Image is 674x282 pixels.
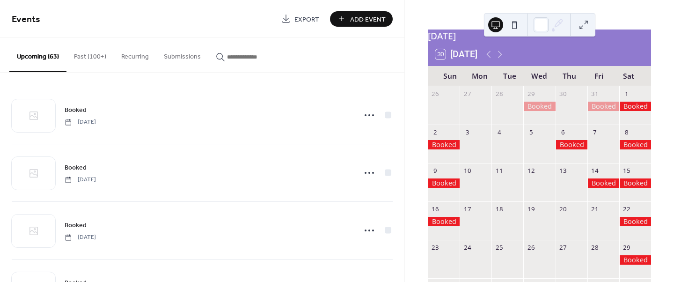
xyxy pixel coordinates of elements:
div: 3 [463,128,471,136]
a: Booked [65,162,87,173]
span: [DATE] [65,233,96,242]
div: 29 [527,89,535,98]
div: 16 [431,205,440,213]
div: 17 [463,205,471,213]
div: 22 [623,205,631,213]
div: 7 [591,128,599,136]
span: Export [294,15,319,24]
div: 30 [559,89,567,98]
a: Booked [65,220,87,230]
button: Past (100+) [66,38,114,71]
div: 6 [559,128,567,136]
div: 1 [623,89,631,98]
div: 24 [463,244,471,252]
div: Booked [619,102,651,111]
div: 20 [559,205,567,213]
div: Booked [587,102,619,111]
div: Booked [428,217,460,226]
a: Booked [65,104,87,115]
div: Booked [523,102,555,111]
span: Booked [65,105,87,115]
div: Booked [556,140,587,149]
div: 31 [591,89,599,98]
span: Add Event [350,15,386,24]
div: 27 [463,89,471,98]
button: 30[DATE] [432,47,481,62]
div: 2 [431,128,440,136]
div: Booked [587,178,619,188]
div: 19 [527,205,535,213]
div: 28 [495,89,503,98]
div: Booked [619,255,651,265]
div: 14 [591,166,599,175]
div: Booked [619,217,651,226]
div: 28 [591,244,599,252]
div: 12 [527,166,535,175]
div: 27 [559,244,567,252]
div: Wed [525,66,555,86]
div: Sun [435,66,465,86]
div: Booked [619,140,651,149]
div: Tue [495,66,525,86]
div: 5 [527,128,535,136]
div: 23 [431,244,440,252]
div: Fri [584,66,614,86]
span: Events [12,10,40,29]
button: Recurring [114,38,156,71]
button: Add Event [330,11,393,27]
div: 26 [431,89,440,98]
div: 15 [623,166,631,175]
div: 9 [431,166,440,175]
div: Mon [465,66,495,86]
a: Export [274,11,326,27]
button: Submissions [156,38,208,71]
div: 8 [623,128,631,136]
span: Booked [65,163,87,173]
div: 25 [495,244,503,252]
div: Thu [554,66,584,86]
button: Upcoming (63) [9,38,66,72]
div: Booked [619,178,651,188]
div: 26 [527,244,535,252]
span: [DATE] [65,118,96,126]
div: Booked [428,140,460,149]
div: Sat [614,66,644,86]
div: 13 [559,166,567,175]
span: [DATE] [65,176,96,184]
div: 4 [495,128,503,136]
div: 21 [591,205,599,213]
div: [DATE] [428,30,651,43]
div: 10 [463,166,471,175]
div: 29 [623,244,631,252]
div: 11 [495,166,503,175]
div: Booked [428,178,460,188]
div: 18 [495,205,503,213]
span: Booked [65,221,87,230]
